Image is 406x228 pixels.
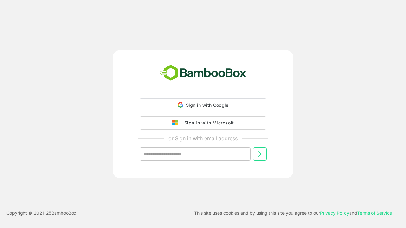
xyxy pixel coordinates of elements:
img: google [172,120,181,126]
img: bamboobox [157,63,250,84]
p: This site uses cookies and by using this site you agree to our and [194,209,392,217]
p: Copyright © 2021- 25 BambooBox [6,209,76,217]
button: Sign in with Microsoft [140,116,266,130]
div: Sign in with Microsoft [181,119,234,127]
span: Sign in with Google [186,102,229,108]
a: Terms of Service [357,210,392,216]
div: Sign in with Google [140,98,266,111]
a: Privacy Policy [320,210,349,216]
p: or Sign in with email address [168,135,238,142]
